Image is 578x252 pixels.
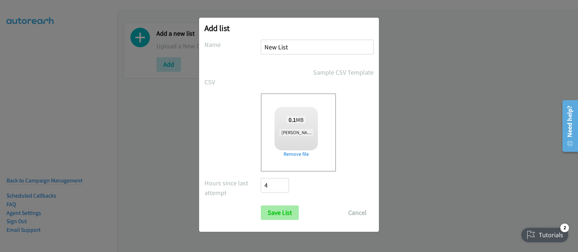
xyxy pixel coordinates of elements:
strong: 0.1 [289,116,296,123]
iframe: Resource Center [557,97,578,155]
iframe: Checklist [517,221,573,247]
span: [PERSON_NAME] + HP FY25 Q4 ACS Z Workstation Opex - AU.csv [279,129,407,136]
label: Name [204,40,261,49]
h2: Add list [204,23,374,33]
label: Hours since last attempt [204,178,261,198]
a: Remove file [275,150,318,158]
input: Save List [261,205,299,220]
a: Sample CSV Template [313,67,374,77]
label: CSV [204,77,261,87]
span: MB [286,116,306,123]
button: Cancel [341,205,374,220]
